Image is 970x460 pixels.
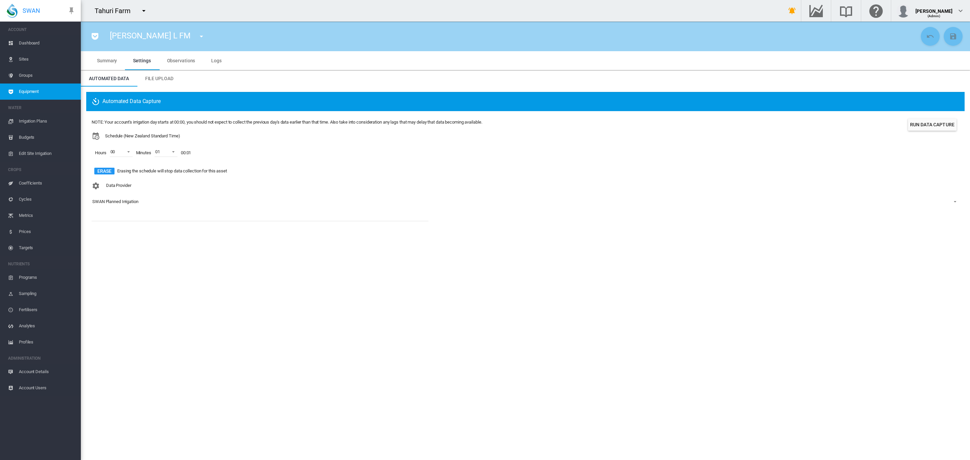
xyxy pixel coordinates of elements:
[91,32,99,40] md-icon: icon-pocket
[97,58,117,63] span: Summary
[145,76,173,81] span: File Upload
[19,224,75,240] span: Prices
[92,146,110,159] span: Hours
[19,67,75,84] span: Groups
[89,76,129,81] span: Automated Data
[808,7,824,15] md-icon: Go to the Data Hub
[19,35,75,51] span: Dashboard
[19,269,75,286] span: Programs
[105,133,180,139] span: Schedule (New Zealand Standard Time)
[94,168,115,174] button: Erase
[8,259,75,269] span: NUTRIENTS
[7,4,18,18] img: SWAN-Landscape-Logo-Colour-drop.png
[915,5,952,12] div: [PERSON_NAME]
[921,27,940,46] button: Cancel Changes
[957,7,965,15] md-icon: icon-chevron-down
[133,146,155,159] span: Minutes
[19,175,75,191] span: Coefficients
[110,31,191,40] span: [PERSON_NAME] L FM
[897,4,910,18] img: profile.jpg
[92,98,161,106] span: Automated Data Capture
[177,146,195,159] span: 00:01
[106,183,131,188] span: Data Provider
[949,32,957,40] md-icon: icon-content-save
[167,58,195,63] span: Observations
[19,191,75,207] span: Cycles
[838,7,854,15] md-icon: Search the knowledge base
[19,84,75,100] span: Equipment
[19,240,75,256] span: Targets
[8,353,75,364] span: ADMINISTRATION
[19,207,75,224] span: Metrics
[211,58,222,63] span: Logs
[8,102,75,113] span: WATER
[19,302,75,318] span: Fertilisers
[92,199,138,204] div: SWAN Planned Irrigation
[926,32,934,40] md-icon: icon-undo
[928,14,941,18] span: (Admin)
[88,30,102,43] button: icon-pocket
[19,380,75,396] span: Account Users
[155,149,160,154] div: 01
[140,7,148,15] md-icon: icon-menu-down
[92,182,100,190] md-icon: icon-cog
[19,145,75,162] span: Edit Site Irrigation
[67,7,75,15] md-icon: icon-pin
[19,286,75,302] span: Sampling
[8,164,75,175] span: CROPS
[133,58,151,63] span: Settings
[19,51,75,67] span: Sites
[788,7,796,15] md-icon: icon-bell-ring
[137,4,151,18] button: icon-menu-down
[23,6,40,15] span: SWAN
[868,7,884,15] md-icon: Click here for help
[92,119,482,125] div: NOTE: Your account's irrigation day starts at 00:00, you should not expect to collect the previou...
[19,334,75,350] span: Profiles
[195,30,208,43] button: icon-menu-down
[95,6,137,15] div: Tahuri Farm
[110,149,115,155] div: 00
[8,24,75,35] span: ACCOUNT
[19,364,75,380] span: Account Details
[92,98,102,106] md-icon: icon-camera-timer
[19,113,75,129] span: Irrigation Plans
[197,32,205,40] md-icon: icon-menu-down
[92,132,100,140] md-icon: icon-calendar-clock
[19,318,75,334] span: Analytes
[117,168,227,174] span: Erasing the schedule will stop data collection for this asset
[92,197,959,207] md-select: Configuration: SWAN Planned Irrigation
[944,27,963,46] button: Save Changes
[785,4,799,18] button: icon-bell-ring
[19,129,75,145] span: Budgets
[908,119,957,131] button: Run Data Capture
